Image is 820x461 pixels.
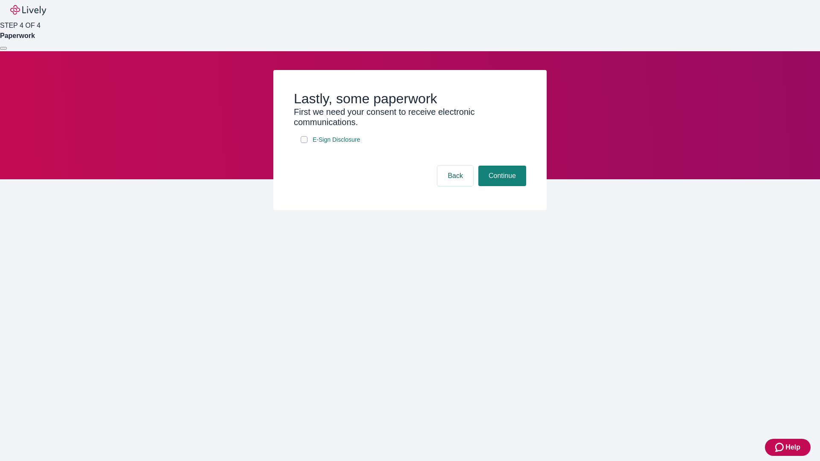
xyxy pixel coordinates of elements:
button: Zendesk support iconHelp [765,439,811,456]
svg: Zendesk support icon [775,442,785,452]
span: Help [785,442,800,452]
img: Lively [10,5,46,15]
button: Continue [478,166,526,186]
a: e-sign disclosure document [311,134,362,145]
span: E-Sign Disclosure [313,135,360,144]
h3: First we need your consent to receive electronic communications. [294,107,526,127]
button: Back [437,166,473,186]
h2: Lastly, some paperwork [294,90,526,107]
